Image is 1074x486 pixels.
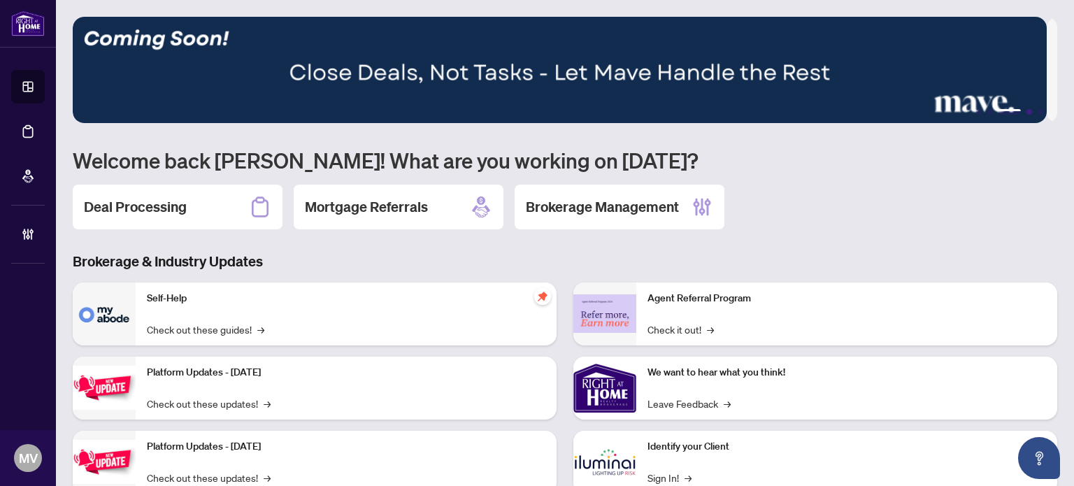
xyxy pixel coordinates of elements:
[976,109,982,115] button: 1
[1018,437,1060,479] button: Open asap
[526,197,679,217] h2: Brokerage Management
[257,322,264,337] span: →
[534,288,551,305] span: pushpin
[987,109,993,115] button: 2
[647,439,1046,455] p: Identify your Client
[647,365,1046,380] p: We want to hear what you think!
[647,396,731,411] a: Leave Feedback→
[1038,109,1043,115] button: 5
[147,322,264,337] a: Check out these guides!→
[73,366,136,410] img: Platform Updates - July 21, 2025
[647,291,1046,306] p: Agent Referral Program
[73,252,1057,271] h3: Brokerage & Industry Updates
[73,147,1057,173] h1: Welcome back [PERSON_NAME]! What are you working on [DATE]?
[264,470,271,485] span: →
[647,470,692,485] a: Sign In!→
[1026,109,1032,115] button: 4
[84,197,187,217] h2: Deal Processing
[724,396,731,411] span: →
[647,322,714,337] a: Check it out!→
[305,197,428,217] h2: Mortgage Referrals
[147,396,271,411] a: Check out these updates!→
[73,440,136,484] img: Platform Updates - July 8, 2025
[147,439,545,455] p: Platform Updates - [DATE]
[707,322,714,337] span: →
[264,396,271,411] span: →
[73,17,1047,123] img: Slide 2
[998,109,1021,115] button: 3
[573,357,636,420] img: We want to hear what you think!
[11,10,45,36] img: logo
[19,448,38,468] span: MV
[147,365,545,380] p: Platform Updates - [DATE]
[573,294,636,333] img: Agent Referral Program
[147,470,271,485] a: Check out these updates!→
[685,470,692,485] span: →
[73,283,136,345] img: Self-Help
[147,291,545,306] p: Self-Help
